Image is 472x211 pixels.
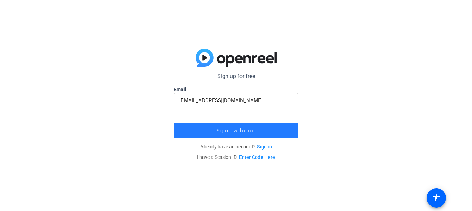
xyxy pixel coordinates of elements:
[257,144,272,150] a: Sign in
[174,123,298,138] button: Sign up with email
[174,86,298,93] label: Email
[239,154,275,160] a: Enter Code Here
[179,96,293,105] input: Enter Email Address
[196,49,277,67] img: blue-gradient.svg
[432,194,441,202] mat-icon: accessibility
[200,144,272,150] span: Already have an account?
[197,154,275,160] span: I have a Session ID.
[174,72,298,80] p: Sign up for free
